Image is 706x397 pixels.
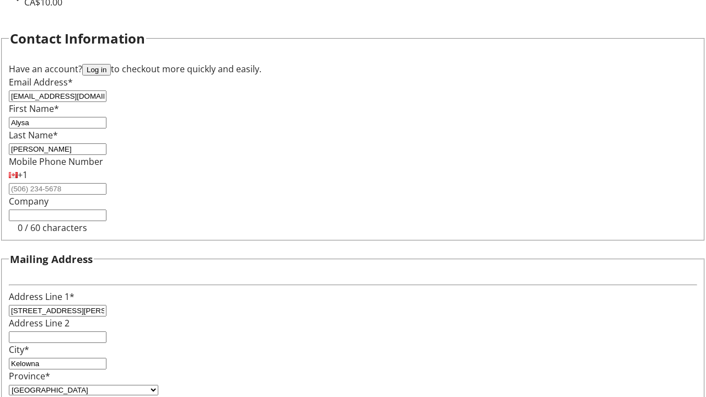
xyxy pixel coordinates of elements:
[9,103,59,115] label: First Name*
[10,251,93,267] h3: Mailing Address
[18,222,87,234] tr-character-limit: 0 / 60 characters
[9,62,697,76] div: Have an account? to checkout more quickly and easily.
[10,29,145,49] h2: Contact Information
[9,155,103,168] label: Mobile Phone Number
[9,358,106,369] input: City
[9,76,73,88] label: Email Address*
[9,344,29,356] label: City*
[9,317,69,329] label: Address Line 2
[9,370,50,382] label: Province*
[9,305,106,316] input: Address
[9,195,49,207] label: Company
[82,64,111,76] button: Log in
[9,183,106,195] input: (506) 234-5678
[9,129,58,141] label: Last Name*
[9,291,74,303] label: Address Line 1*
